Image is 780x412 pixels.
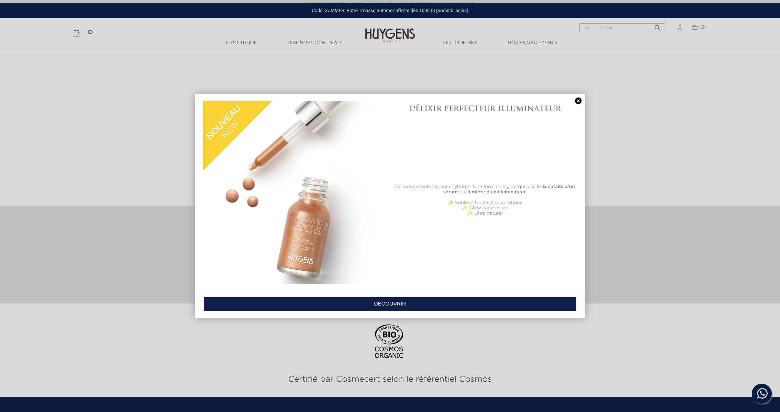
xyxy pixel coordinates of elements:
h1: L'ÉLIXIR PERFECTEUR ILLUMINATEUR [393,104,577,113]
a: DÉCOUVRIR [204,297,576,311]
p: ✨ Sublime toutes les carnations [393,200,577,205]
b: lumière d'un illuminateur [467,190,526,194]
b: bienfaits d'un sérum [443,184,575,194]
p: ✨ Glow sur mesure [393,205,577,211]
p: Découvrez notre #1 soin hybride ! Une formule légère qui allie les et la . [393,184,577,195]
p: ✨ Ultra naturel [393,211,577,216]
